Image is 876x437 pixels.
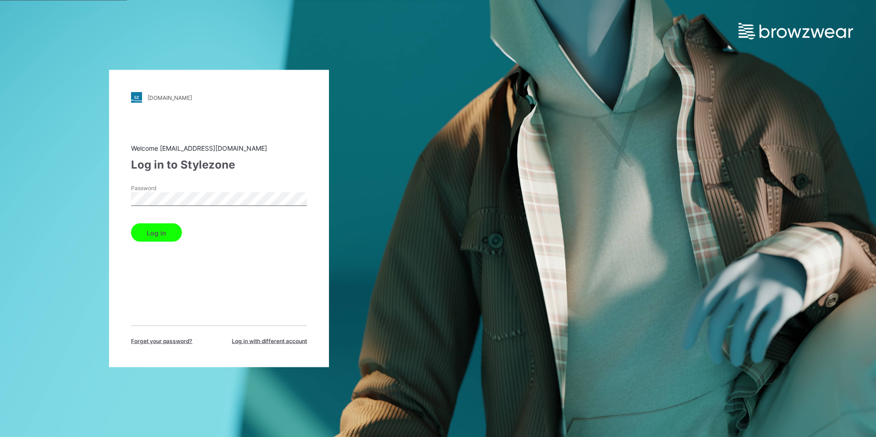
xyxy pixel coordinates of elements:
div: Welcome [EMAIL_ADDRESS][DOMAIN_NAME] [131,143,307,153]
div: [DOMAIN_NAME] [148,94,192,101]
span: Log in with different account [232,337,307,345]
img: stylezone-logo.562084cfcfab977791bfbf7441f1a819.svg [131,92,142,103]
a: [DOMAIN_NAME] [131,92,307,103]
button: Log in [131,224,182,242]
span: Forget your password? [131,337,192,345]
label: Password [131,184,195,192]
img: browzwear-logo.e42bd6dac1945053ebaf764b6aa21510.svg [739,23,853,39]
div: Log in to Stylezone [131,157,307,173]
